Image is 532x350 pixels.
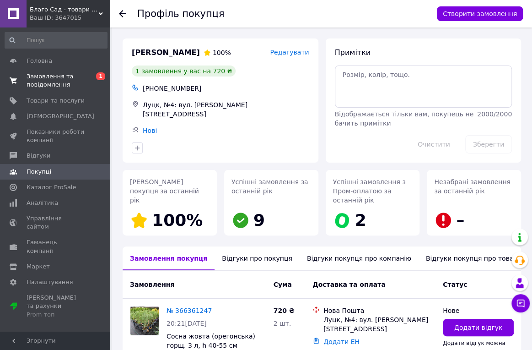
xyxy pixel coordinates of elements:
[335,48,371,57] span: Примітки
[355,211,366,230] span: 2
[30,5,98,14] span: Благо Сад - товари для саду
[132,66,236,77] div: 1 замовлення у вас на 720 ₴
[270,49,309,56] span: Редагувати
[137,8,225,19] h1: Профіль покупця
[27,294,85,319] span: [PERSON_NAME] та рахунки
[333,178,406,204] span: Успішні замовлення з Пром-оплатою за останній рік
[274,307,295,314] span: 720 ₴
[123,246,215,270] div: Замовлення покупця
[167,333,255,349] a: Сосна жовта (орегонська) горщ. 3 л, h 40-55 см
[27,311,85,319] div: Prom топ
[323,315,435,334] div: Луцк, №4: вул. [PERSON_NAME][STREET_ADDRESS]
[27,97,85,105] span: Товари та послуги
[27,183,76,191] span: Каталог ProSale
[456,211,464,230] span: –
[27,57,52,65] span: Головна
[167,320,207,327] span: 20:21[DATE]
[511,294,530,312] button: Чат з покупцем
[27,238,85,255] span: Гаманець компанії
[274,320,291,327] span: 2 шт.
[167,307,212,314] a: № 366361247
[231,178,308,195] span: Успішні замовлення за останній рік
[477,110,512,118] span: 2000 / 2000
[143,127,157,134] a: Нові
[30,14,110,22] div: Ваш ID: 3647015
[443,319,514,336] button: Додати відгук
[312,281,386,288] span: Доставка та оплата
[130,281,174,288] span: Замовлення
[27,262,50,271] span: Маркет
[443,281,467,288] span: Статус
[419,246,529,270] div: Відгуки покупця про товари
[323,306,435,315] div: Нова Пошта
[130,178,199,204] span: [PERSON_NAME] покупця за останній рік
[335,110,473,127] span: Відображається тільки вам, покупець не бачить примітки
[141,98,311,120] div: Луцк, №4: вул. [PERSON_NAME][STREET_ADDRESS]
[323,338,360,345] a: Додати ЕН
[130,306,159,335] img: Фото товару
[274,281,292,288] span: Cума
[27,152,50,160] span: Відгуки
[300,246,419,270] div: Відгуки покупця про компанію
[27,112,94,120] span: [DEMOGRAPHIC_DATA]
[96,72,105,80] span: 1
[27,168,51,176] span: Покупці
[27,72,85,89] span: Замовлення та повідомлення
[27,199,58,207] span: Аналітика
[434,178,510,195] span: Незабрані замовлення за останній рік
[5,32,107,49] input: Пошук
[454,323,502,332] span: Додати відгук
[443,306,514,315] div: Нове
[213,49,231,56] span: 100%
[215,246,299,270] div: Відгуки про покупця
[253,211,265,230] span: 9
[27,128,85,144] span: Показники роботи компанії
[27,214,85,231] span: Управління сайтом
[119,9,126,18] div: Повернутися назад
[132,48,200,58] span: [PERSON_NAME]
[27,278,73,286] span: Налаштування
[152,211,203,230] span: 100%
[437,6,523,21] button: Створити замовлення
[141,82,311,95] div: [PHONE_NUMBER]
